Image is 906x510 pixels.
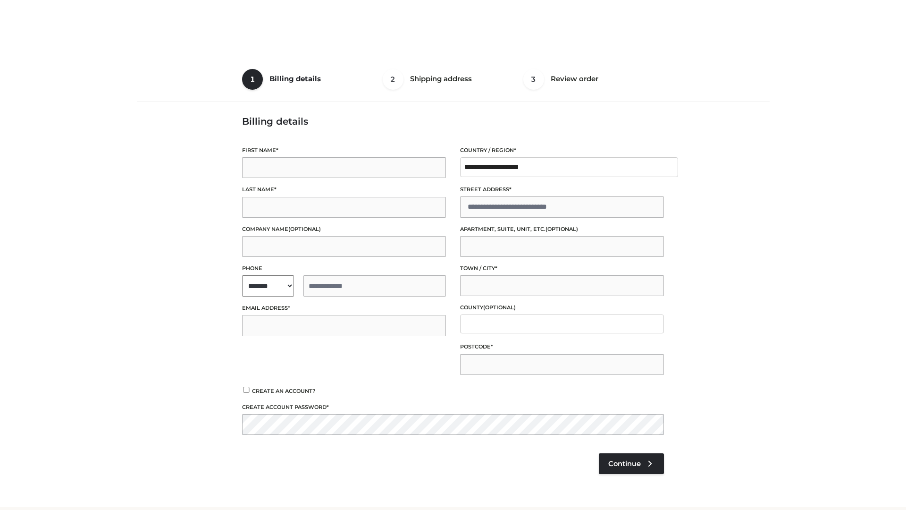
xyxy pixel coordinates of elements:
label: Postcode [460,342,664,351]
a: Continue [599,453,664,474]
span: Review order [551,74,598,83]
span: (optional) [483,304,516,311]
span: 3 [523,69,544,90]
label: Email address [242,304,446,313]
input: Create an account? [242,387,251,393]
label: Apartment, suite, unit, etc. [460,225,664,234]
label: Last name [242,185,446,194]
label: Town / City [460,264,664,273]
label: Company name [242,225,446,234]
span: Continue [608,459,641,468]
span: (optional) [288,226,321,232]
span: Shipping address [410,74,472,83]
h3: Billing details [242,116,664,127]
span: (optional) [545,226,578,232]
label: Create account password [242,403,664,412]
label: First name [242,146,446,155]
span: Create an account? [252,388,316,394]
span: 2 [383,69,403,90]
label: Country / Region [460,146,664,155]
label: County [460,303,664,312]
label: Street address [460,185,664,194]
span: 1 [242,69,263,90]
span: Billing details [269,74,321,83]
label: Phone [242,264,446,273]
